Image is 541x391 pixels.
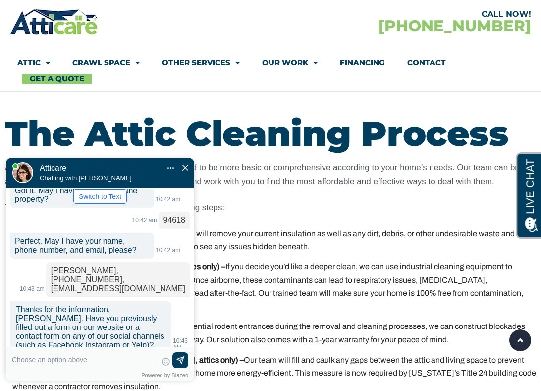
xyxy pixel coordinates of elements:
[162,240,170,248] span: Select Emoticon
[173,219,188,233] span: 10:43 AM
[12,320,536,346] li: If we notice any potential rodent entrances during the removal and cleaning processes, we can con...
[175,238,185,248] img: Send
[40,46,149,55] h1: Atticare
[182,47,188,53] img: Close Chat
[24,8,80,20] span: Opens a chat window
[12,234,157,258] textarea: Type your response and press Return or Send
[17,51,50,74] a: Attic
[407,51,446,74] a: Contact
[10,115,154,140] p: Perfect. May I have your name, phone number, and email, please?
[72,51,140,74] a: Crawl Space
[20,167,45,174] span: 10:43 am
[40,56,149,64] p: Chatting with [PERSON_NAME]
[12,44,33,65] img: Live Agent
[22,74,92,84] a: Get A Quote
[5,116,536,151] h2: The Attic Cleaning Process
[16,187,164,231] span: Thanks for the information, [PERSON_NAME]. Have you previously filled out a form on our website o...
[156,129,180,135] span: 10:42 am
[39,118,148,148] div: Atticare
[162,51,240,74] a: Other Services
[262,51,318,74] a: Our Work
[5,201,536,215] p: The entire cleaning process consists of the following steps:
[73,71,127,86] button: Switch to Text
[46,144,190,179] p: [PERSON_NAME], [PHONE_NUMBER], [EMAIL_ADDRESS][DOMAIN_NAME]
[159,94,191,111] p: 94618
[340,51,385,74] a: Financing
[132,99,157,106] span: 10:42 am
[167,47,175,55] div: Action Menu
[6,229,194,263] div: Type your response and press Return or Send
[141,254,194,260] div: Powered by Blazeo
[12,261,536,313] li: If you decide you’d like a deeper clean, we can use industrial cleaning equipment to eliminate fu...
[17,51,524,84] nav: Menu
[12,227,536,254] li: Our team will remove your current insulation as well as any dirt, debris, or other undesirable wa...
[270,10,531,18] div: CALL NOW!
[182,46,188,54] span: Close Chat
[5,161,536,189] p: Atticare’s cleaning process for attics can be tailored to be more basic or comprehensive accordin...
[40,46,149,64] div: Move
